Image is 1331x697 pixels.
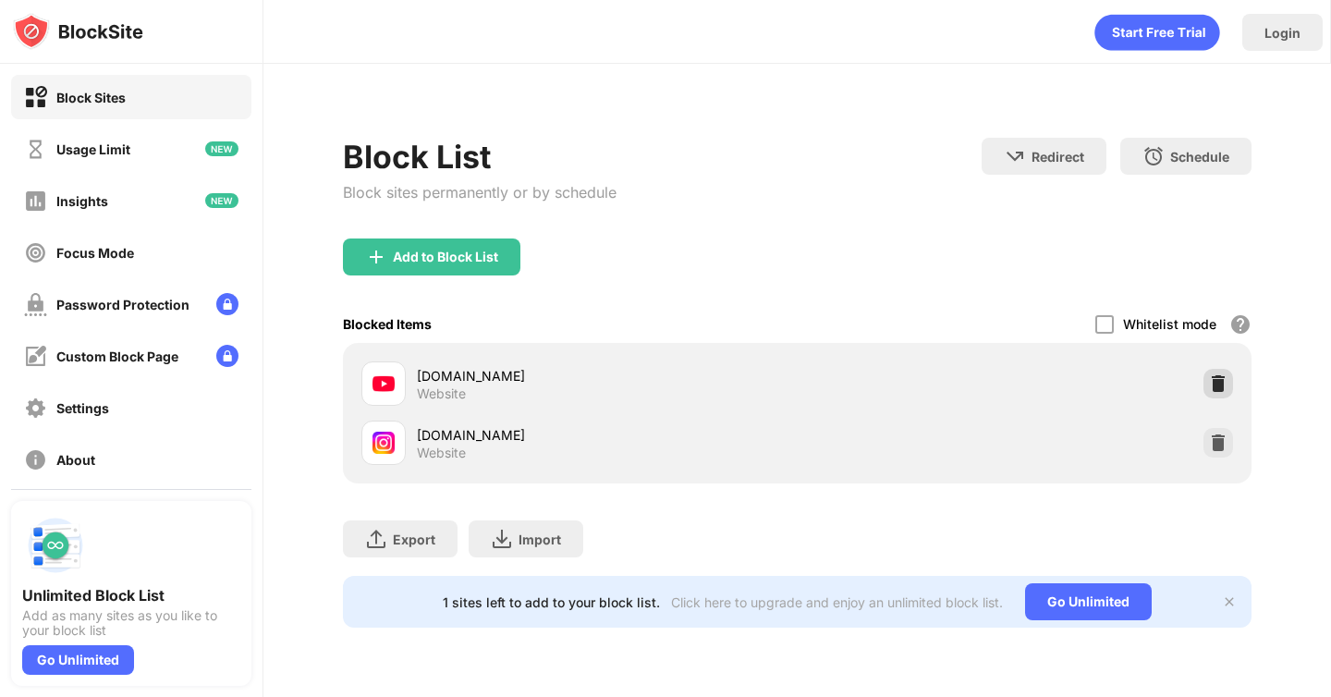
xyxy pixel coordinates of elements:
[417,445,466,461] div: Website
[205,193,238,208] img: new-icon.svg
[22,645,134,675] div: Go Unlimited
[56,348,178,364] div: Custom Block Page
[56,452,95,468] div: About
[56,400,109,416] div: Settings
[1094,14,1220,51] div: animation
[417,366,797,385] div: [DOMAIN_NAME]
[22,586,240,605] div: Unlimited Block List
[1264,25,1300,41] div: Login
[56,245,134,261] div: Focus Mode
[372,373,395,395] img: favicons
[1123,316,1216,332] div: Whitelist mode
[343,138,617,176] div: Block List
[22,608,240,638] div: Add as many sites as you like to your block list
[1025,583,1152,620] div: Go Unlimited
[519,532,561,547] div: Import
[417,425,797,445] div: [DOMAIN_NAME]
[1170,149,1229,165] div: Schedule
[216,345,238,367] img: lock-menu.svg
[393,250,498,264] div: Add to Block List
[24,397,47,420] img: settings-off.svg
[24,241,47,264] img: focus-off.svg
[443,594,660,610] div: 1 sites left to add to your block list.
[417,385,466,402] div: Website
[24,138,47,161] img: time-usage-off.svg
[56,141,130,157] div: Usage Limit
[216,293,238,315] img: lock-menu.svg
[24,86,47,109] img: block-on.svg
[393,532,435,547] div: Export
[24,190,47,213] img: insights-off.svg
[56,90,126,105] div: Block Sites
[22,512,89,579] img: push-block-list.svg
[205,141,238,156] img: new-icon.svg
[24,345,47,368] img: customize-block-page-off.svg
[24,448,47,471] img: about-off.svg
[343,183,617,202] div: Block sites permanently or by schedule
[372,432,395,454] img: favicons
[1032,149,1084,165] div: Redirect
[671,594,1003,610] div: Click here to upgrade and enjoy an unlimited block list.
[1222,594,1237,609] img: x-button.svg
[24,293,47,316] img: password-protection-off.svg
[13,13,143,50] img: logo-blocksite.svg
[56,193,108,209] div: Insights
[56,297,189,312] div: Password Protection
[343,316,432,332] div: Blocked Items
